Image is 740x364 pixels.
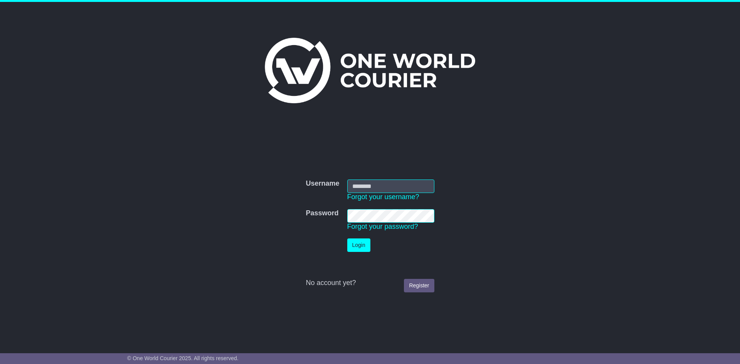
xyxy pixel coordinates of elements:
a: Register [404,279,434,292]
span: © One World Courier 2025. All rights reserved. [127,355,239,361]
a: Forgot your username? [347,193,419,201]
label: Password [306,209,338,218]
label: Username [306,179,339,188]
div: No account yet? [306,279,434,287]
a: Forgot your password? [347,223,418,230]
img: One World [265,38,475,103]
button: Login [347,238,370,252]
